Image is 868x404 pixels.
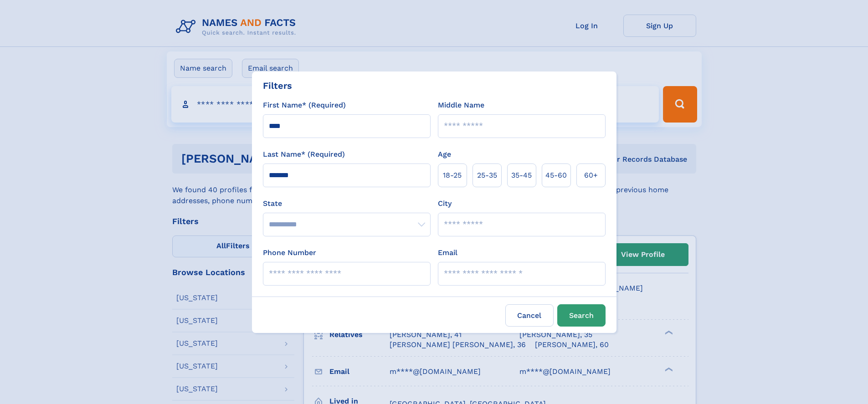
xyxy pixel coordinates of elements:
label: Last Name* (Required) [263,149,345,160]
label: Age [438,149,451,160]
label: City [438,198,452,209]
span: 45‑60 [545,170,567,181]
label: First Name* (Required) [263,100,346,111]
button: Search [557,304,606,327]
label: Email [438,247,457,258]
label: Cancel [505,304,554,327]
label: Phone Number [263,247,316,258]
span: 25‑35 [477,170,497,181]
label: State [263,198,431,209]
span: 60+ [584,170,598,181]
label: Middle Name [438,100,484,111]
span: 18‑25 [443,170,462,181]
div: Filters [263,79,292,92]
span: 35‑45 [511,170,532,181]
